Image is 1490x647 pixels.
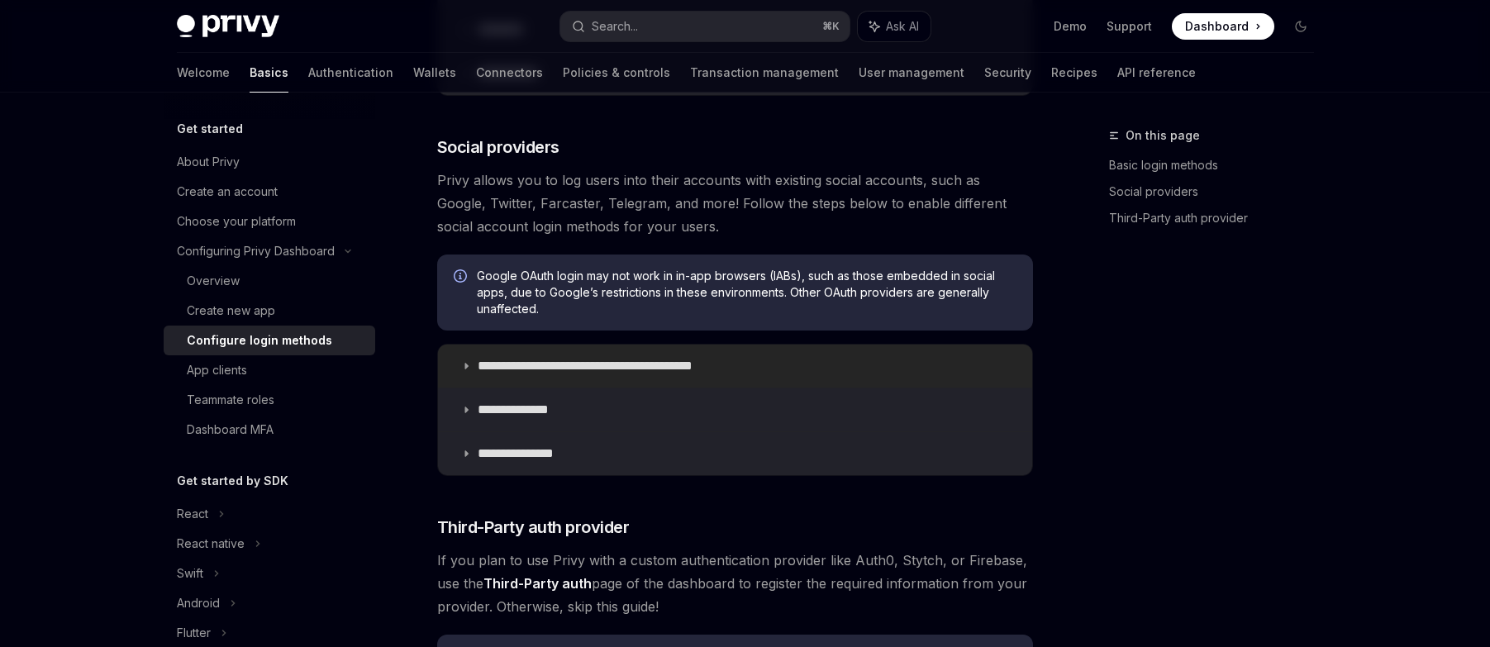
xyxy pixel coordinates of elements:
[1109,152,1327,178] a: Basic login methods
[1185,18,1249,35] span: Dashboard
[177,53,230,93] a: Welcome
[308,53,393,93] a: Authentication
[187,390,274,410] div: Teammate roles
[563,53,670,93] a: Policies & controls
[177,241,335,261] div: Configuring Privy Dashboard
[164,147,375,177] a: About Privy
[177,471,288,491] h5: Get started by SDK
[187,271,240,291] div: Overview
[1288,13,1314,40] button: Toggle dark mode
[177,15,279,38] img: dark logo
[1107,18,1152,35] a: Support
[1109,178,1327,205] a: Social providers
[1051,53,1097,93] a: Recipes
[187,420,274,440] div: Dashboard MFA
[177,152,240,172] div: About Privy
[164,355,375,385] a: App clients
[859,53,964,93] a: User management
[592,17,638,36] div: Search...
[437,516,630,539] span: Third-Party auth provider
[483,575,592,592] strong: Third-Party auth
[187,301,275,321] div: Create new app
[177,504,208,524] div: React
[187,360,247,380] div: App clients
[454,269,470,286] svg: Info
[177,593,220,613] div: Android
[187,331,332,350] div: Configure login methods
[177,182,278,202] div: Create an account
[177,564,203,583] div: Swift
[1109,205,1327,231] a: Third-Party auth provider
[177,212,296,231] div: Choose your platform
[164,207,375,236] a: Choose your platform
[164,177,375,207] a: Create an account
[177,623,211,643] div: Flutter
[177,119,243,139] h5: Get started
[984,53,1031,93] a: Security
[477,268,1016,317] span: Google OAuth login may not work in in-app browsers (IABs), such as those embedded in social apps,...
[437,136,559,159] span: Social providers
[250,53,288,93] a: Basics
[164,385,375,415] a: Teammate roles
[1126,126,1200,145] span: On this page
[164,296,375,326] a: Create new app
[164,326,375,355] a: Configure login methods
[413,53,456,93] a: Wallets
[1117,53,1196,93] a: API reference
[1054,18,1087,35] a: Demo
[886,18,919,35] span: Ask AI
[437,549,1033,618] span: If you plan to use Privy with a custom authentication provider like Auth0, Stytch, or Firebase, u...
[164,415,375,445] a: Dashboard MFA
[1172,13,1274,40] a: Dashboard
[476,53,543,93] a: Connectors
[164,266,375,296] a: Overview
[437,169,1033,238] span: Privy allows you to log users into their accounts with existing social accounts, such as Google, ...
[822,20,840,33] span: ⌘ K
[560,12,850,41] button: Search...⌘K
[690,53,839,93] a: Transaction management
[177,534,245,554] div: React native
[858,12,931,41] button: Ask AI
